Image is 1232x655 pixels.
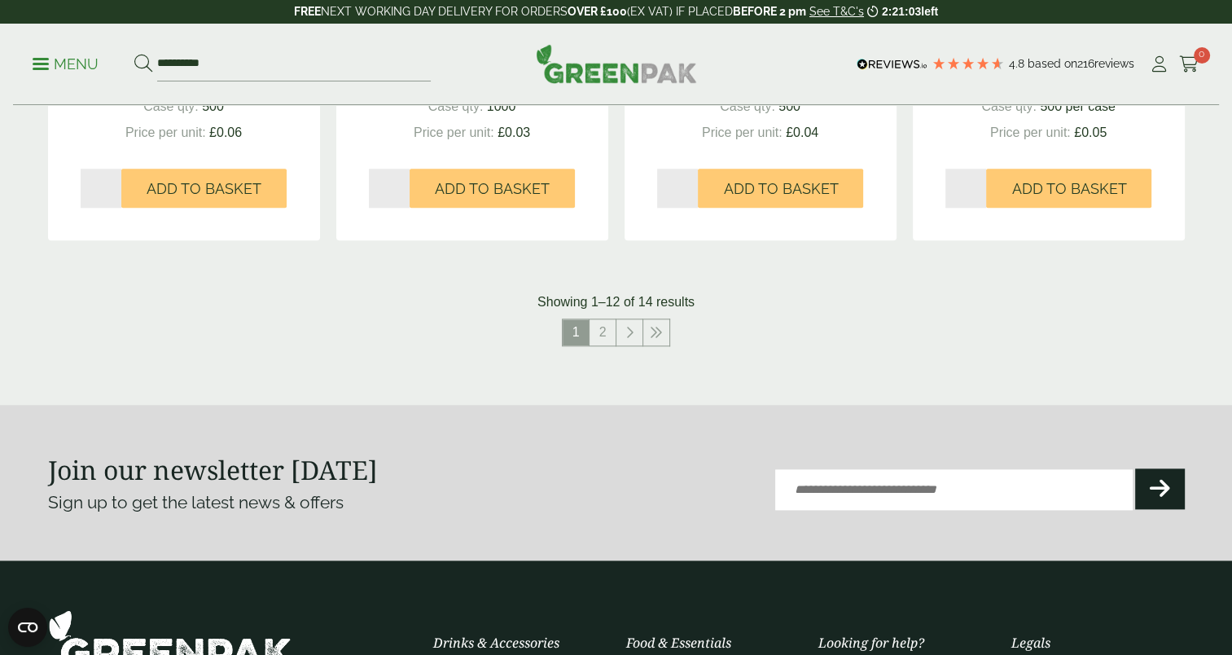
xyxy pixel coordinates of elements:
span: 500 [202,99,224,113]
button: Add to Basket [410,169,575,208]
strong: FREE [294,5,321,18]
span: Case qty: [428,99,484,113]
i: Cart [1179,56,1199,73]
span: Add to Basket [435,180,550,198]
span: 1000 [487,99,516,113]
p: Showing 1–12 of 14 results [537,292,695,312]
a: Menu [33,55,99,71]
span: £0.05 [1074,125,1107,139]
span: Based on [1028,57,1077,70]
span: 2:21:03 [882,5,921,18]
button: Add to Basket [121,169,287,208]
span: £0.06 [209,125,242,139]
strong: OVER £100 [568,5,627,18]
a: 2 [590,319,616,345]
span: 216 [1077,57,1094,70]
span: Price per unit: [414,125,494,139]
span: 500 per case [1040,99,1116,113]
span: reviews [1094,57,1134,70]
span: Case qty: [720,99,775,113]
a: 0 [1179,52,1199,77]
span: Price per unit: [125,125,206,139]
span: Add to Basket [723,180,838,198]
span: left [921,5,938,18]
span: 4.8 [1009,57,1028,70]
span: 500 [778,99,800,113]
span: £0.04 [786,125,818,139]
strong: Join our newsletter [DATE] [48,452,378,487]
button: Open CMP widget [8,608,47,647]
strong: BEFORE 2 pm [733,5,806,18]
span: 1 [563,319,589,345]
span: Case qty: [981,99,1037,113]
span: Price per unit: [990,125,1071,139]
button: Add to Basket [986,169,1151,208]
div: 4.79 Stars [932,56,1005,71]
i: My Account [1149,56,1169,73]
img: GreenPak Supplies [536,44,697,83]
p: Menu [33,55,99,74]
span: 0 [1194,47,1210,64]
span: Add to Basket [1011,180,1126,198]
a: See T&C's [809,5,864,18]
span: Price per unit: [702,125,783,139]
p: Sign up to get the latest news & offers [48,490,559,516]
span: Add to Basket [147,180,261,198]
img: REVIEWS.io [857,59,927,70]
span: Case qty: [143,99,199,113]
span: £0.03 [498,125,530,139]
button: Add to Basket [698,169,863,208]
